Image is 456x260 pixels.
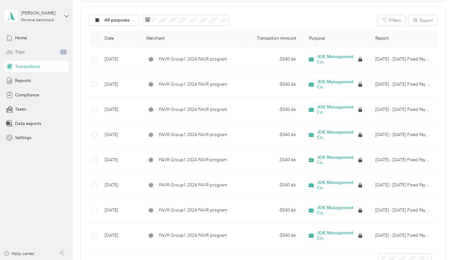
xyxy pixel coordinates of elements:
td: Mar 1 - 31, 2025 Fixed Payment [370,198,437,223]
th: Transaction Amount [241,30,301,47]
button: Filters [378,15,405,26]
td: [DATE] [100,148,141,173]
span: FAVR Group1 2024 FAVR program [159,232,227,239]
div: - $540.66 [246,182,296,188]
div: - $540.66 [246,232,296,239]
span: FAVR Group1 2024 FAVR program [159,207,227,214]
span: JDK Management Co. [317,155,357,165]
div: - $540.66 [246,56,296,63]
td: [DATE] [100,47,141,72]
td: [DATE] [100,198,141,223]
span: JDK Management Co. [317,54,357,65]
span: Taxes [15,106,26,112]
span: FAVR Group1 2024 FAVR program [159,106,227,113]
button: Export [408,15,437,26]
td: Sep 1 - 30, 2025 Fixed Payment [370,47,437,72]
span: Reports [15,77,31,84]
td: [DATE] [100,122,141,148]
span: FAVR Group1 2024 FAVR program [159,182,227,188]
th: Report [370,30,437,47]
span: Transactions [15,63,40,70]
button: Help center [3,250,35,257]
span: JDK Management Co. [317,79,357,90]
div: - $540.66 [246,81,296,88]
td: Feb 1 - 28, 2025 Fixed Payment [370,223,437,248]
td: [DATE] [100,223,141,248]
td: Jul 1 - 31, 2025 Fixed Payment [370,97,437,122]
div: - $540.66 [246,157,296,163]
div: - $540.66 [246,207,296,214]
th: Merchant [141,30,241,47]
span: All purposes [104,18,130,22]
div: - $540.66 [246,106,296,113]
span: JDK Management Co. [317,205,357,216]
span: JDK Management Co. [317,104,357,115]
td: [DATE] [100,97,141,122]
th: Date [100,30,141,47]
span: FAVR Group1 2024 FAVR program [159,157,227,163]
span: JDK Management Co. [317,180,357,191]
td: May 1 - 31, 2025 Fixed Payment [370,148,437,173]
span: FAVR Group1 2024 FAVR program [159,81,227,88]
span: Home [15,35,27,41]
span: Compliance [15,92,39,98]
td: Aug 1 - 31, 2025 Fixed Payment [370,72,437,97]
div: Personal dashboard [21,18,54,22]
td: Apr 1 - 30, 2025 Fixed Payment [370,173,437,198]
div: [PERSON_NAME] [21,10,60,16]
span: 1 [60,49,67,55]
span: Purpose [306,36,325,41]
td: Jun 1 - 30, 2025 Fixed Payment [370,122,437,148]
span: FAVR Group1 2024 FAVR program [159,56,227,63]
span: Trips [15,49,25,55]
span: Data exports [15,120,41,127]
td: [DATE] [100,173,141,198]
div: - $540.66 [246,131,296,138]
span: Settings [15,134,31,141]
span: JDK Management Co. [317,230,357,241]
span: FAVR Group1 2024 FAVR program [159,131,227,138]
td: [DATE] [100,72,141,97]
span: JDK Management Co. [317,130,357,140]
iframe: Everlance-gr Chat Button Frame [422,226,456,260]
